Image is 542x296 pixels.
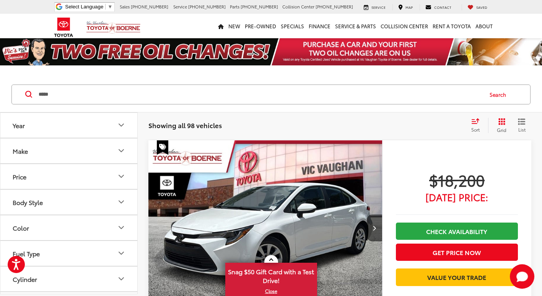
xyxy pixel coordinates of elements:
[333,14,378,38] a: Service & Parts: Opens in a new tab
[510,264,534,289] button: Toggle Chat Window
[148,120,222,130] span: Showing all 98 vehicles
[131,3,168,10] span: [PHONE_NUMBER]
[13,147,28,155] div: Make
[243,14,278,38] a: Pre-Owned
[482,85,517,104] button: Search
[117,120,126,130] div: Year
[241,3,278,10] span: [PHONE_NUMBER]
[396,170,518,189] span: $18,200
[86,21,141,34] img: Vic Vaughan Toyota of Boerne
[13,250,40,257] div: Fuel Type
[0,215,138,240] button: ColorColor
[518,126,526,133] span: List
[488,118,512,133] button: Grid View
[396,223,518,240] a: Check Availability
[471,126,480,133] span: Sort
[13,198,43,206] div: Body Style
[105,4,106,10] span: ​
[38,85,482,104] input: Search by Make, Model, or Keyword
[396,244,518,261] button: Get Price Now
[306,14,333,38] a: Finance
[358,4,391,10] a: Service
[188,3,226,10] span: [PHONE_NUMBER]
[117,146,126,155] div: Make
[0,190,138,215] button: Body StyleBody Style
[13,173,26,180] div: Price
[473,14,495,38] a: About
[49,15,78,40] img: Toyota
[0,241,138,266] button: Fuel TypeFuel Type
[173,3,187,10] span: Service
[13,122,25,129] div: Year
[230,3,239,10] span: Parts
[467,118,488,133] button: Select sort value
[13,275,37,283] div: Cylinder
[117,249,126,258] div: Fuel Type
[497,127,506,133] span: Grid
[282,3,314,10] span: Collision Center
[117,172,126,181] div: Price
[510,264,534,289] svg: Start Chat
[226,14,243,38] a: New
[367,215,382,241] button: Next image
[0,138,138,163] button: MakeMake
[396,193,518,201] span: [DATE] Price:
[476,5,487,10] span: Saved
[120,3,130,10] span: Sales
[107,4,112,10] span: ▼
[371,5,386,10] span: Service
[0,267,138,291] button: CylinderCylinder
[157,140,168,155] span: Special
[420,4,457,10] a: Contact
[226,263,316,287] span: Snag $50 Gift Card with a Test Drive!
[65,4,103,10] span: Select Language
[278,14,306,38] a: Specials
[13,224,29,231] div: Color
[0,113,138,138] button: YearYear
[392,4,418,10] a: Map
[117,274,126,283] div: Cylinder
[430,14,473,38] a: Rent a Toyota
[378,14,430,38] a: Collision Center
[396,268,518,286] a: Value Your Trade
[405,5,413,10] span: Map
[117,223,126,232] div: Color
[65,4,112,10] a: Select Language​
[316,3,353,10] span: [PHONE_NUMBER]
[462,4,493,10] a: My Saved Vehicles
[216,14,226,38] a: Home
[512,118,531,133] button: List View
[0,164,138,189] button: PricePrice
[434,5,451,10] span: Contact
[117,197,126,207] div: Body Style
